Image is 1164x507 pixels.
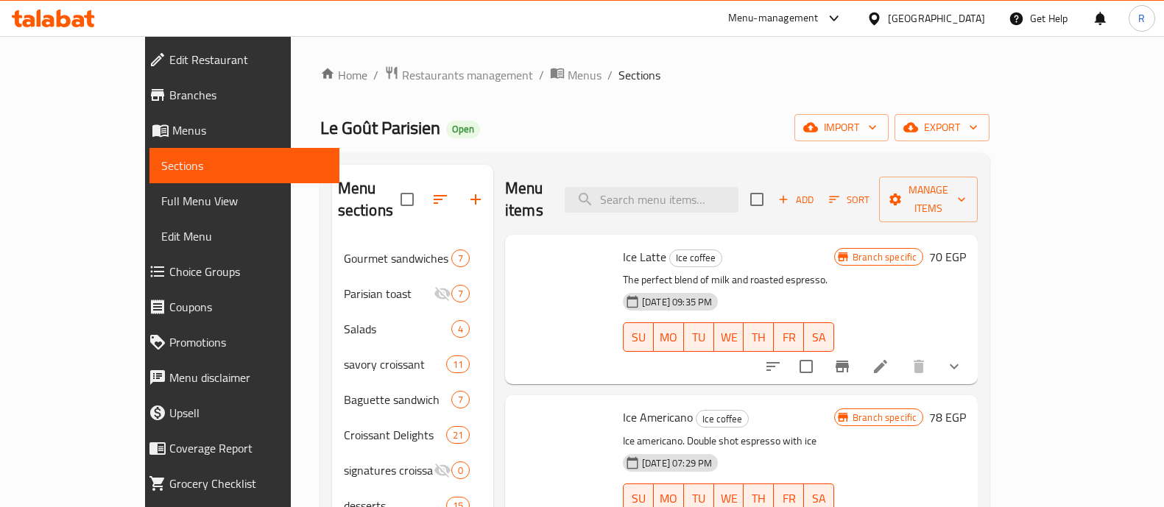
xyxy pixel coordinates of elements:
h6: 78 EGP [929,407,966,428]
svg: Show Choices [945,358,963,375]
span: Le Goût Parisien [320,111,440,144]
span: import [806,118,877,137]
span: Branch specific [847,411,923,425]
span: MO [660,327,678,348]
div: Baguette sandwich7 [332,382,493,417]
div: Ice coffee [669,249,722,267]
a: Grocery Checklist [137,466,339,501]
span: Choice Groups [169,263,328,280]
button: Sort [825,188,873,211]
a: Menu disclaimer [137,360,339,395]
div: Menu-management [728,10,819,27]
span: Salads [344,320,451,338]
span: Branch specific [847,250,923,264]
div: items [446,355,470,373]
span: R [1138,10,1145,26]
span: TU [690,327,708,348]
li: / [607,66,613,84]
button: delete [901,349,937,384]
span: Grocery Checklist [169,475,328,492]
button: WE [714,322,744,352]
span: 0 [452,464,469,478]
a: Edit menu item [872,358,889,375]
span: 7 [452,252,469,266]
button: import [794,114,889,141]
span: Branches [169,86,328,104]
div: savory croissant11 [332,347,493,382]
a: Edit Menu [149,219,339,254]
button: Manage items [879,177,978,222]
span: Croissant Delights [344,426,446,444]
div: Gourmet sandwiches7 [332,241,493,276]
span: Gourmet sandwiches [344,249,451,267]
a: Coupons [137,289,339,325]
span: SA [810,327,828,348]
a: Coverage Report [137,430,339,466]
span: Parisian toast [344,285,434,302]
button: Branch-specific-item [825,349,860,384]
h2: Menu items [505,177,547,221]
div: Croissant Delights21 [332,417,493,453]
h6: 70 EGP [929,247,966,267]
div: Salads4 [332,311,493,347]
div: Open [446,121,480,138]
span: Select all sections [392,184,423,215]
span: Ice Americano [623,406,693,428]
span: Full Menu View [161,192,328,210]
li: / [373,66,378,84]
span: 4 [452,322,469,336]
button: sort-choices [755,349,791,384]
a: Promotions [137,325,339,360]
span: Sort items [819,188,879,211]
button: MO [654,322,684,352]
span: Menu disclaimer [169,369,328,386]
a: Upsell [137,395,339,430]
span: TH [749,327,768,348]
span: savory croissant [344,355,446,373]
span: Sections [618,66,660,84]
nav: breadcrumb [320,65,990,85]
span: Edit Restaurant [169,51,328,68]
button: show more [937,349,972,384]
span: 7 [452,393,469,407]
span: Add [776,191,816,208]
span: FR [780,327,798,348]
div: Baguette sandwich [344,391,451,408]
a: Menus [137,113,339,148]
div: signatures croissant0 [332,453,493,488]
span: Manage items [891,181,966,218]
span: 7 [452,287,469,301]
span: WE [720,327,738,348]
div: items [451,461,470,479]
svg: Inactive section [434,285,451,302]
div: items [451,320,470,338]
span: Coupons [169,298,328,316]
span: 11 [447,358,469,372]
span: Ice coffee [670,249,722,266]
span: [DATE] 07:29 PM [636,456,718,470]
span: Ice Latte [623,246,666,268]
a: Menus [550,65,602,85]
span: Menus [568,66,602,84]
span: Sections [161,157,328,174]
span: Add item [772,188,819,211]
li: / [539,66,544,84]
span: Sort [829,191,870,208]
span: Ice coffee [696,411,748,428]
h2: Menu sections [338,177,401,221]
span: Select to update [791,351,822,382]
a: Choice Groups [137,254,339,289]
div: items [451,391,470,408]
div: Ice coffee [696,410,749,428]
span: export [906,118,978,137]
div: Parisian toast7 [332,276,493,311]
span: 21 [447,428,469,442]
p: The perfect blend of milk and roasted espresso. [623,271,834,289]
span: Menus [172,121,328,139]
button: FR [774,322,804,352]
button: export [895,114,990,141]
